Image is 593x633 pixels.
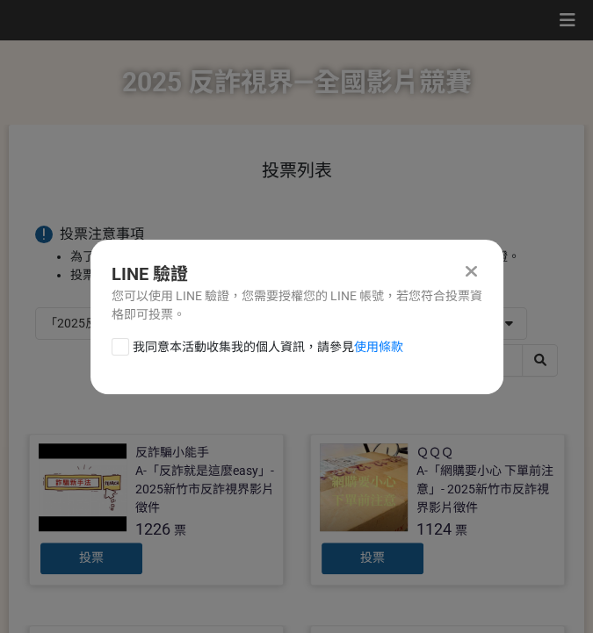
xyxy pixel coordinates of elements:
[455,523,467,537] span: 票
[79,550,104,565] span: 投票
[174,523,186,537] span: 票
[112,287,482,324] div: 您可以使用 LINE 驗證，您需要授權您的 LINE 帳號，若您符合投票資格即可投票。
[29,434,284,586] a: 反詐騙小能手A-「反詐就是這麼easy」- 2025新竹市反詐視界影片徵件1226票投票
[122,40,472,125] h1: 2025 反詐視界—全國影片競賽
[416,462,555,517] div: A-「網購要小心 下單前注意」- 2025新竹市反詐視界影片徵件
[135,443,209,462] div: 反詐騙小能手
[70,248,558,266] li: 為了投票的公平性，我們嚴格禁止灌票行為，所有投票者皆需經過 LINE 登入認證。
[360,550,385,565] span: 投票
[70,266,558,284] li: 投票規則：每天從所有作品中擇一投票。
[310,434,565,586] a: ＱＱＱA-「網購要小心 下單前注意」- 2025新竹市反詐視界影片徵件1124票投票
[416,520,452,538] span: 1124
[112,261,482,287] div: LINE 驗證
[60,226,144,242] span: 投票注意事項
[35,160,558,181] h1: 投票列表
[135,462,274,517] div: A-「反詐就是這麼easy」- 2025新竹市反詐視界影片徵件
[354,340,403,354] a: 使用條款
[416,443,453,462] div: ＱＱＱ
[135,520,170,538] span: 1226
[133,338,403,356] span: 我同意本活動收集我的個人資訊，請參見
